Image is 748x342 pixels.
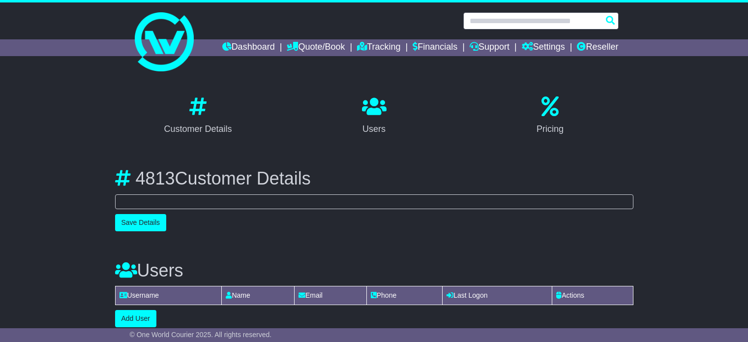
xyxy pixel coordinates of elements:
button: Save Details [115,214,167,231]
td: Email [294,286,366,305]
a: Support [470,39,509,56]
a: Pricing [530,93,570,139]
a: Tracking [357,39,400,56]
td: Phone [366,286,442,305]
h3: Customer Details [115,169,633,188]
td: Last Logon [443,286,552,305]
a: Reseller [577,39,618,56]
a: Quote/Book [287,39,345,56]
a: Customer Details [157,93,238,139]
h3: Users [115,261,633,280]
span: © One World Courier 2025. All rights reserved. [130,331,272,339]
button: Add User [115,310,156,327]
a: Financials [413,39,457,56]
td: Actions [552,286,633,305]
div: Customer Details [164,123,232,136]
a: Users [356,93,393,139]
a: Settings [522,39,565,56]
td: Name [222,286,295,305]
a: Dashboard [222,39,275,56]
div: Pricing [537,123,564,136]
div: Users [362,123,387,136]
span: 4813 [136,168,175,188]
td: Username [115,286,222,305]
